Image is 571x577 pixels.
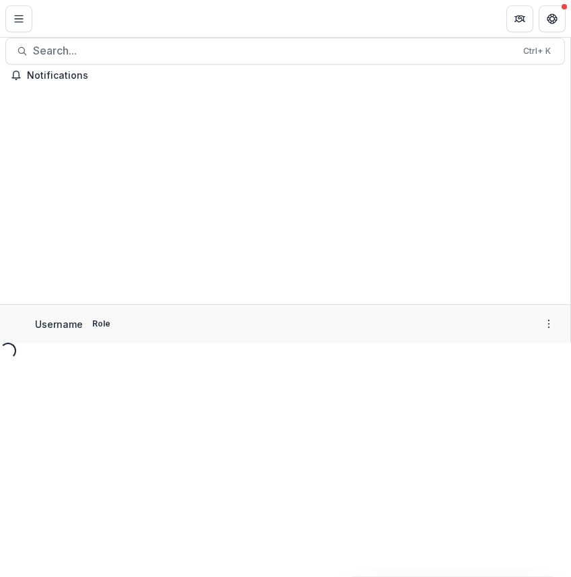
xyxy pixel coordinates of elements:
button: Partners [506,5,533,32]
button: More [541,316,557,332]
span: Notifications [27,70,560,81]
span: Search... [33,44,515,57]
button: Get Help [539,5,566,32]
div: Ctrl + K [520,44,553,59]
button: Notifications [5,65,565,86]
p: Role [88,318,114,330]
p: Username [35,317,83,331]
button: Toggle Menu [5,5,32,32]
button: Search... [5,38,565,65]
